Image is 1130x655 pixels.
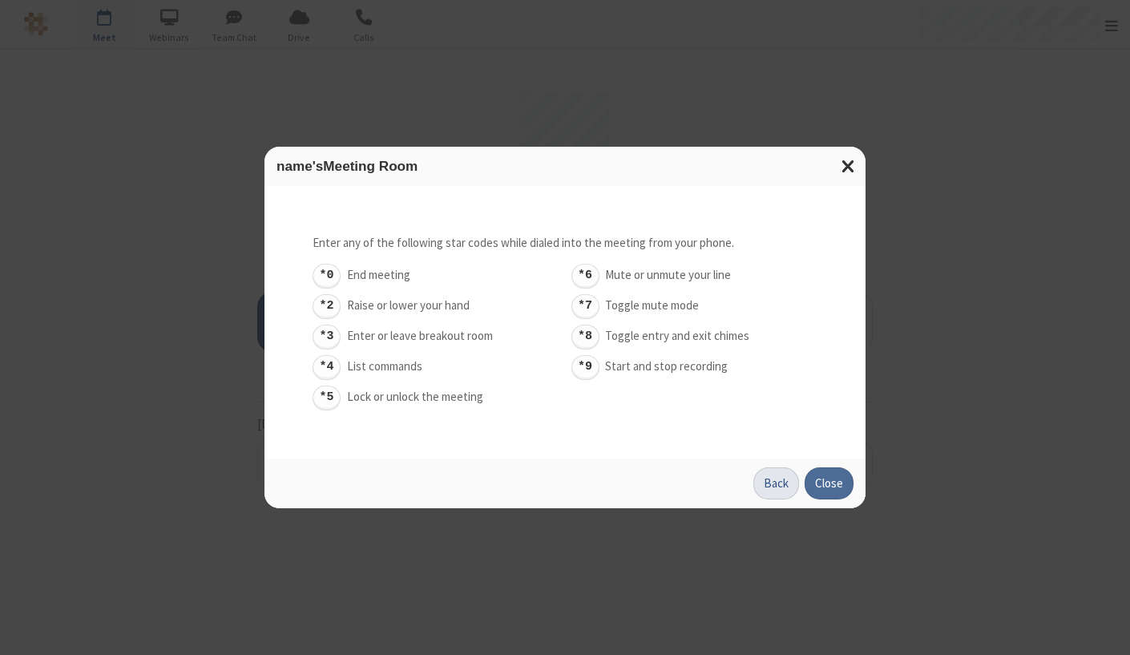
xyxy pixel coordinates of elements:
div: Raise or lower your hand [313,294,559,319]
div: Mute or unmute your line [571,264,818,289]
div: Enter or leave breakout room [313,325,559,350]
p: Enter any of the following star codes while dialed into the meeting from your phone. [313,234,817,253]
button: Back [753,467,799,499]
span: Meeting Room [323,158,418,174]
h3: name's [276,159,854,174]
div: End meeting [313,264,559,289]
div: List commands [313,355,559,380]
div: Toggle mute mode [571,294,818,319]
div: Start and stop recording [571,355,818,380]
div: Toggle entry and exit chimes [571,325,818,350]
div: Lock or unlock the meeting [313,386,559,410]
button: Close [805,467,854,499]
